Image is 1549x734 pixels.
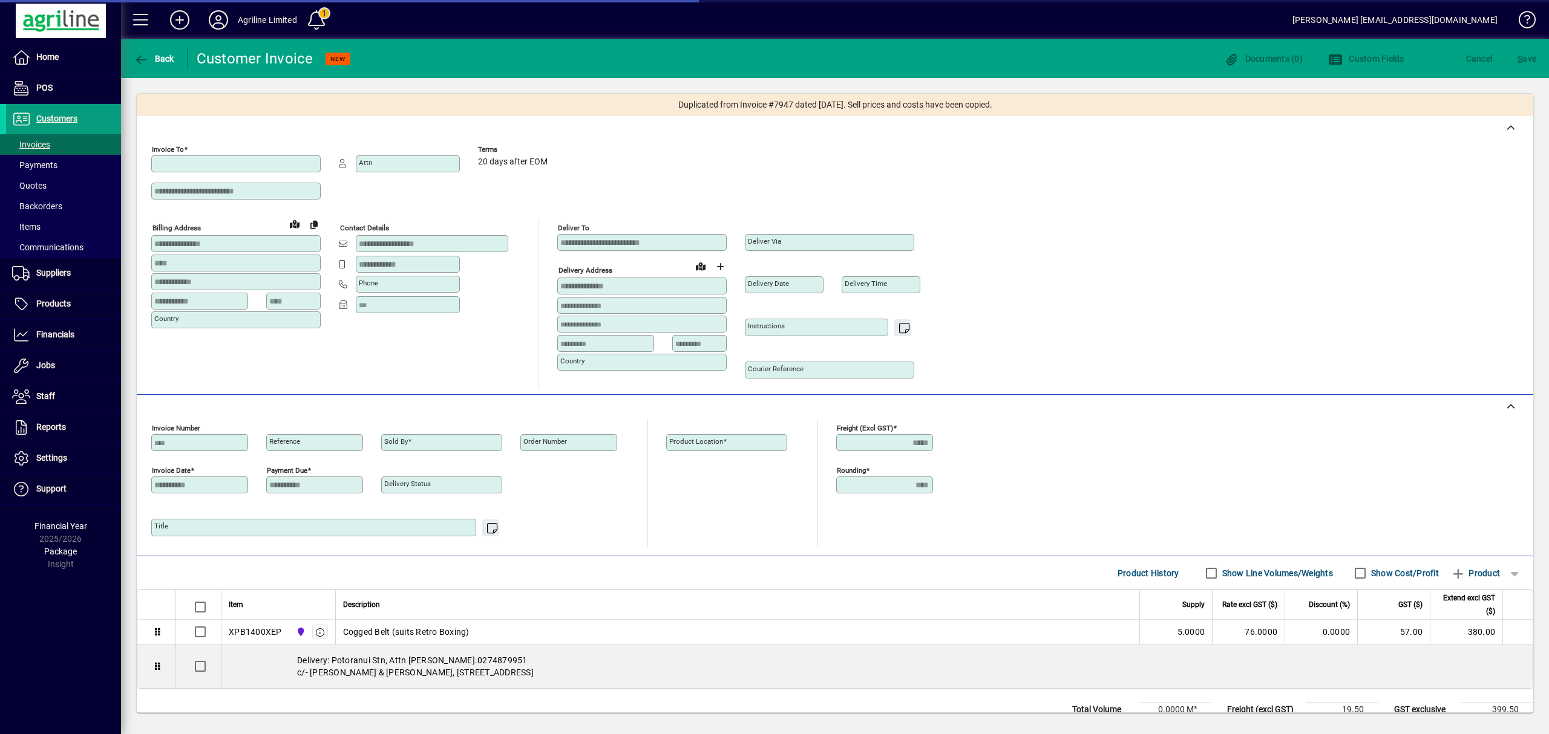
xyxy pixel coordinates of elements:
span: Documents (0) [1224,54,1303,63]
td: Total Volume [1066,703,1139,717]
span: Communications [12,242,84,252]
span: Package [44,547,77,556]
td: 0.0000 M³ [1139,703,1211,717]
mat-label: Deliver To [558,224,589,232]
a: Suppliers [6,258,121,288]
mat-label: Instructions [748,322,785,330]
mat-label: Product location [669,437,723,446]
a: Knowledge Base [1510,2,1534,42]
button: Product [1445,562,1506,584]
span: Items [12,222,41,232]
span: Discount (%) [1309,598,1350,611]
a: Financials [6,320,121,350]
span: Reports [36,422,66,432]
a: Payments [6,155,121,175]
mat-label: Payment due [267,466,307,475]
app-page-header-button: Back [121,48,188,70]
mat-label: Rounding [837,466,866,475]
button: Profile [199,9,238,31]
mat-label: Invoice number [152,424,200,432]
button: Add [160,9,199,31]
mat-label: Invoice To [152,145,184,154]
span: 5.0000 [1177,626,1205,638]
label: Show Cost/Profit [1369,567,1439,579]
td: 0.0000 [1285,620,1357,645]
a: Products [6,289,121,319]
td: Freight (excl GST) [1221,703,1306,717]
span: Jobs [36,360,55,370]
span: ave [1518,49,1536,68]
span: Custom Fields [1328,54,1404,63]
span: Suppliers [36,268,71,278]
span: Description [343,598,380,611]
span: GST ($) [1398,598,1423,611]
mat-label: Delivery status [384,479,431,488]
td: 399.50 [1461,703,1533,717]
div: 76.0000 [1220,626,1277,638]
button: Choose address [710,257,730,276]
span: Payments [12,160,57,170]
a: POS [6,73,121,103]
button: Back [131,48,177,70]
a: View on map [285,214,304,233]
a: Reports [6,412,121,443]
mat-label: Country [154,314,178,323]
span: S [1518,54,1522,63]
span: Quotes [12,181,47,190]
a: View on map [691,256,710,276]
button: Documents (0) [1221,48,1306,70]
span: Home [36,52,59,62]
mat-label: Invoice date [152,466,191,475]
button: Product History [1113,562,1184,584]
td: 19.50 [1306,703,1378,717]
a: Settings [6,443,121,473]
a: Staff [6,382,121,412]
mat-label: Phone [359,279,378,287]
mat-label: Sold by [384,437,408,446]
div: Agriline Limited [238,10,297,30]
span: Product [1451,563,1500,583]
a: Quotes [6,175,121,196]
span: 20 days after EOM [478,157,548,167]
span: NEW [330,55,345,63]
a: Communications [6,237,121,258]
span: Terms [478,146,551,154]
span: Staff [36,391,55,401]
div: [PERSON_NAME] [EMAIL_ADDRESS][DOMAIN_NAME] [1292,10,1498,30]
button: Custom Fields [1325,48,1407,70]
mat-label: Freight (excl GST) [837,424,893,432]
a: Backorders [6,196,121,216]
td: 57.00 [1357,620,1430,645]
button: Save [1515,48,1539,70]
mat-label: Delivery time [845,279,887,288]
div: Customer Invoice [197,49,313,68]
span: Financial Year [34,521,87,531]
span: Supply [1182,598,1205,611]
mat-label: Attn [359,158,372,167]
span: Cogged Belt (suits Retro Boxing) [343,626,470,638]
a: Jobs [6,351,121,381]
span: Customers [36,114,77,123]
span: Financials [36,330,74,339]
span: Item [229,598,243,611]
button: Copy to Delivery address [304,215,324,234]
span: Rate excl GST ($) [1222,598,1277,611]
span: Extend excl GST ($) [1438,591,1495,618]
mat-label: Country [560,357,585,365]
mat-label: Reference [269,437,300,446]
span: Backorders [12,201,62,211]
a: Items [6,216,121,237]
mat-label: Title [154,522,168,530]
div: XPB1400XEP [229,626,282,638]
a: Support [6,474,121,504]
a: Home [6,42,121,73]
td: 380.00 [1430,620,1502,645]
mat-label: Delivery date [748,279,789,288]
span: Back [134,54,174,63]
mat-label: Order number [523,437,567,446]
div: Delivery: Potoranui Stn, Attn [PERSON_NAME].0274879951 c/- [PERSON_NAME] & [PERSON_NAME], [STREET... [221,645,1533,688]
span: Settings [36,453,67,463]
mat-label: Courier Reference [748,365,804,373]
mat-label: Deliver via [748,237,781,245]
span: Product History [1118,563,1179,583]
